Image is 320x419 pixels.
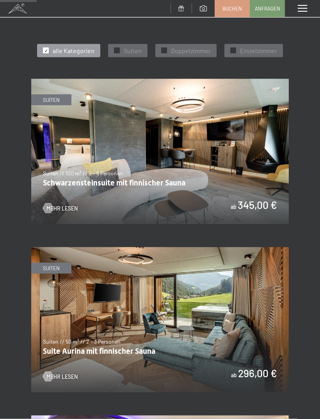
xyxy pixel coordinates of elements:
[43,205,78,212] a: Mehr Lesen
[163,48,166,53] span: ✓
[222,5,242,12] span: Buchen
[31,79,289,224] img: Schwarzensteinsuite mit finnischer Sauna
[46,205,78,212] span: Mehr Lesen
[46,373,78,381] span: Mehr Lesen
[250,0,284,17] a: Anfragen
[255,5,280,12] span: Anfragen
[31,248,289,252] a: Suite Aurina mit finnischer Sauna
[31,79,289,84] a: Schwarzensteinsuite mit finnischer Sauna
[43,373,78,381] a: Mehr Lesen
[171,46,211,55] span: Doppelzimmer
[44,48,48,53] span: ✓
[124,46,142,55] span: Suiten
[53,46,94,55] span: alle Kategorien
[232,48,235,53] span: ✓
[215,0,249,17] a: Buchen
[240,46,277,55] span: Einzelzimmer
[31,247,289,392] img: Suite Aurina mit finnischer Sauna
[116,48,119,53] span: ✓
